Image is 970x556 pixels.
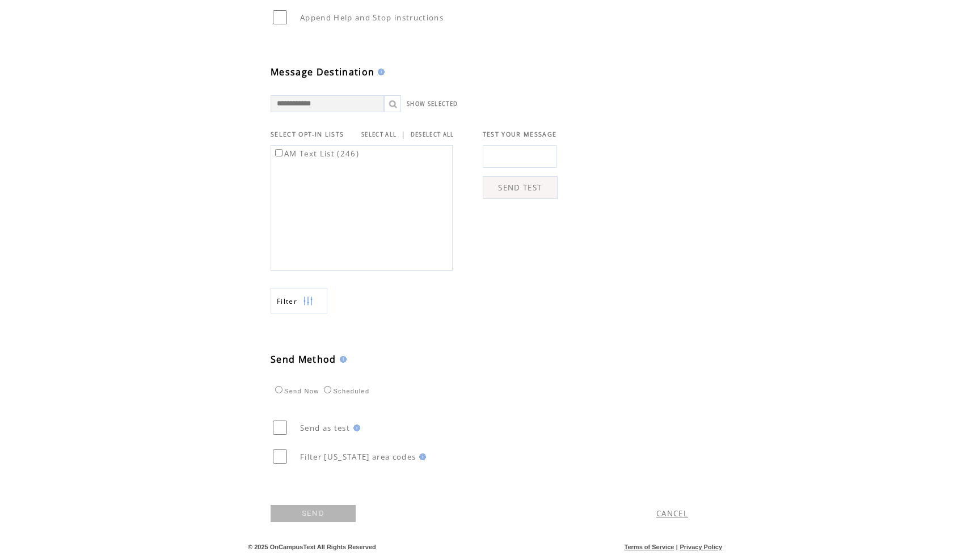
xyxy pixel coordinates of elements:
input: Scheduled [324,386,331,393]
span: Send as test [300,423,350,433]
span: Append Help and Stop instructions [300,12,444,23]
span: Show filters [277,296,297,306]
input: AM Text List (246) [275,149,282,156]
img: help.gif [416,453,426,460]
span: Filter [US_STATE] area codes [300,452,416,462]
label: Scheduled [321,388,369,394]
a: Filter [271,288,327,313]
a: Privacy Policy [680,544,722,550]
label: AM Text List (246) [273,148,359,159]
span: SELECT OPT-IN LISTS [271,130,344,138]
a: SEND TEST [483,176,558,199]
span: | [401,129,406,139]
label: Send Now [272,388,319,394]
a: SEND [271,505,356,522]
a: CANCEL [656,508,688,519]
a: SHOW SELECTED [407,100,458,108]
img: help.gif [350,425,360,431]
img: help.gif [374,69,385,75]
span: Message Destination [271,66,374,78]
a: Terms of Service [625,544,674,550]
img: filters.png [303,288,313,314]
input: Send Now [275,386,282,393]
a: SELECT ALL [361,131,397,138]
a: DESELECT ALL [411,131,454,138]
span: TEST YOUR MESSAGE [483,130,557,138]
img: help.gif [336,356,347,363]
span: Send Method [271,353,336,366]
span: | [676,544,678,550]
span: © 2025 OnCampusText All Rights Reserved [248,544,376,550]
